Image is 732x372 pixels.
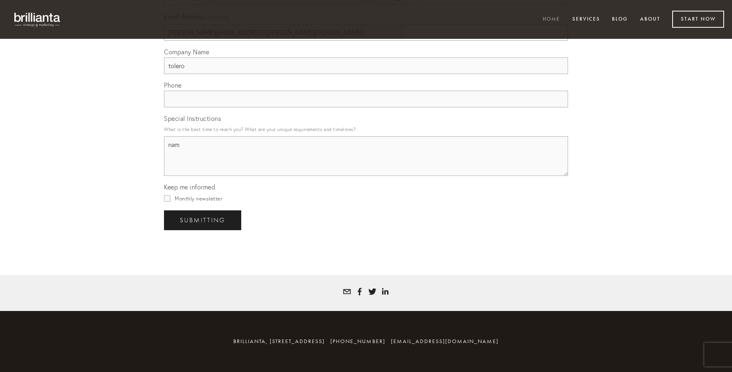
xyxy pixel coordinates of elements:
[635,13,665,26] a: About
[567,13,605,26] a: Services
[164,124,568,135] p: What is the best time to reach you? What are your unique requirements and timelines?
[330,338,385,345] span: [PHONE_NUMBER]
[343,288,351,296] a: tatyana@brillianta.com
[164,81,182,89] span: Phone
[368,288,376,296] a: Tatyana White
[233,338,325,345] span: brillianta, [STREET_ADDRESS]
[164,136,568,176] textarea: nam
[175,195,222,202] span: Monthly newsletter
[164,114,221,122] span: Special Instructions
[164,195,170,202] input: Monthly newsletter
[381,288,389,296] a: Tatyana White
[672,11,724,28] a: Start Now
[8,8,67,31] img: brillianta - research, strategy, marketing
[356,288,364,296] a: Tatyana Bolotnikov White
[164,183,215,191] span: Keep me informed
[164,210,241,230] button: SubmittingSubmitting
[164,48,209,56] span: Company Name
[180,217,225,224] span: Submitting
[391,338,499,345] a: [EMAIL_ADDRESS][DOMAIN_NAME]
[538,13,565,26] a: Home
[607,13,633,26] a: Blog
